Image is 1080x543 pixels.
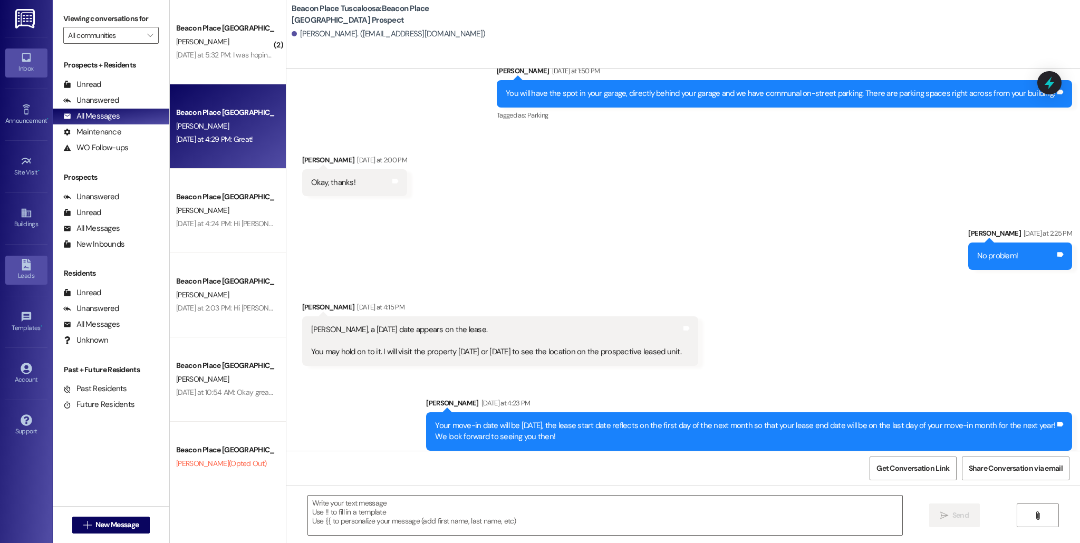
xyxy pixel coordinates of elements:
div: You will have the spot in your garage, directly behind your garage and we have communal on-street... [506,88,1055,99]
div: Unread [63,79,101,90]
div: Tagged as: [426,451,1072,466]
span: • [41,323,42,330]
span: Get Conversation Link [876,463,949,474]
div: [DATE] at 2:00 PM [354,154,407,166]
button: New Message [72,517,150,534]
span: New Message [95,519,139,530]
div: New Inbounds [63,239,124,250]
a: Site Visit • [5,152,47,181]
span: [PERSON_NAME] [176,37,229,46]
div: [DATE] at 1:50 PM [549,65,600,76]
div: Unknown [63,335,108,346]
input: All communities [68,27,142,44]
label: Viewing conversations for [63,11,159,27]
div: All Messages [63,223,120,234]
img: ResiDesk Logo [15,9,37,28]
span: [PERSON_NAME] [176,206,229,215]
b: Beacon Place Tuscaloosa: Beacon Place [GEOGRAPHIC_DATA] Prospect [292,3,503,26]
a: Leads [5,256,47,284]
span: • [38,167,40,174]
span: Parking [527,111,548,120]
div: Unanswered [63,303,119,314]
div: Unread [63,207,101,218]
div: Past Residents [63,383,127,394]
div: Your move-in date will be [DATE], the lease start date reflects on the first day of the next mont... [435,420,1055,443]
i:  [83,521,91,529]
button: Send [929,503,980,527]
div: Future Residents [63,399,134,410]
div: Prospects [53,172,169,183]
i:  [1034,511,1042,520]
div: [DATE] at 5:32 PM: I was hoping I'd get them [DATE] afternoon on [DATE] because I plan on moving ... [176,50,781,60]
span: • [47,115,49,123]
i:  [147,31,153,40]
button: Share Conversation via email [962,457,1069,480]
div: [PERSON_NAME], a [DATE] date appears on the lease. You may hold on to it. I will visit the proper... [311,324,681,358]
div: Okay, thanks! [311,177,355,188]
div: Beacon Place [GEOGRAPHIC_DATA] Prospect [176,107,274,118]
div: [DATE] at 4:15 PM [354,302,404,313]
div: [DATE] at 4:23 PM [479,397,531,409]
span: [PERSON_NAME] [176,121,229,131]
div: [PERSON_NAME] [302,302,698,316]
div: Prospects + Residents [53,60,169,71]
div: Beacon Place [GEOGRAPHIC_DATA] Prospect [176,444,274,455]
a: Support [5,411,47,440]
div: Unread [63,287,101,298]
div: No problem! [977,250,1018,261]
div: All Messages [63,319,120,330]
i:  [940,511,948,520]
a: Templates • [5,308,47,336]
div: [PERSON_NAME] [497,65,1072,80]
div: [DATE] at 2:25 PM [1021,228,1072,239]
div: [PERSON_NAME] [302,154,408,169]
span: Share Conversation via email [969,463,1063,474]
div: Tagged as: [497,108,1072,123]
div: All Messages [63,111,120,122]
div: [DATE] at 4:29 PM: Great! [176,134,253,144]
div: Beacon Place [GEOGRAPHIC_DATA] Prospect [176,191,274,202]
a: Account [5,360,47,388]
div: [PERSON_NAME] [426,397,1072,412]
div: Beacon Place [GEOGRAPHIC_DATA] Prospect [176,360,274,371]
a: Buildings [5,204,47,232]
div: Beacon Place [GEOGRAPHIC_DATA] Prospect [176,276,274,287]
div: Residents [53,268,169,279]
div: [PERSON_NAME]. ([EMAIL_ADDRESS][DOMAIN_NAME]) [292,28,486,40]
div: [PERSON_NAME] [968,228,1072,243]
div: Maintenance [63,127,121,138]
button: Get Conversation Link [870,457,956,480]
a: Inbox [5,49,47,77]
span: [PERSON_NAME] (Opted Out) [176,459,266,468]
div: [DATE] at 4:24 PM: Hi [PERSON_NAME], It was a pleasure connecting with you [DATE]! As promised, I... [176,219,1010,228]
span: [PERSON_NAME] [176,290,229,299]
div: Unanswered [63,191,119,202]
div: WO Follow-ups [63,142,128,153]
div: Beacon Place [GEOGRAPHIC_DATA] Prospect [176,23,274,34]
div: Unanswered [63,95,119,106]
div: [DATE] at 10:54 AM: Okay great! Looking forward to seeing you then! [176,387,383,397]
span: [PERSON_NAME] [176,374,229,384]
span: Send [952,510,969,521]
div: Past + Future Residents [53,364,169,375]
div: [DATE] at 2:03 PM: Hi [PERSON_NAME]! Just follow-up and see if you would like to schedule an appo... [176,303,825,313]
